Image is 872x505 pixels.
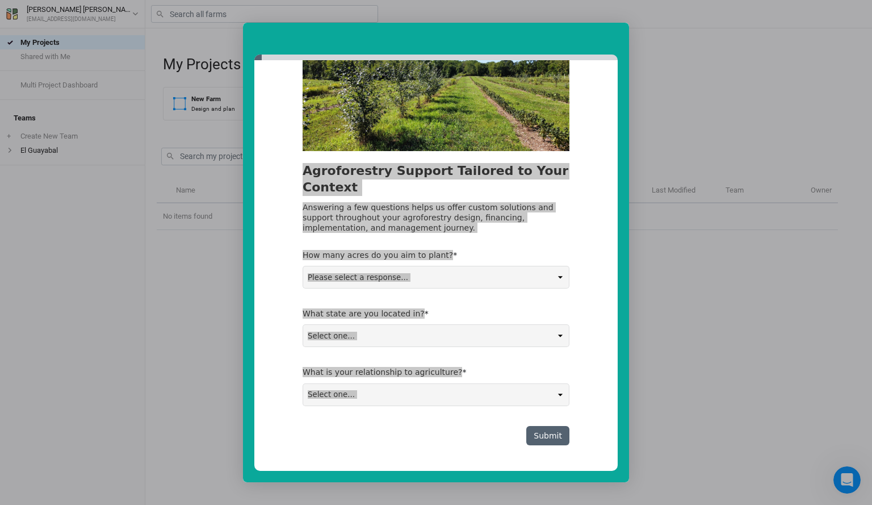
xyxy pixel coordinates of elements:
[303,308,552,319] div: What state are you located in?
[303,266,569,288] select: Please select a response...
[303,325,569,347] select: Select one...
[303,250,552,260] div: How many acres do you aim to plant?
[303,367,552,377] div: What is your relationship to agriculture?
[303,162,569,202] h2: Agroforestry Support Tailored to Your Context
[526,426,569,445] button: Submit
[303,384,569,406] select: Select one...
[303,202,569,233] div: Answering a few questions helps us offer custom solutions and support throughout your agroforestr...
